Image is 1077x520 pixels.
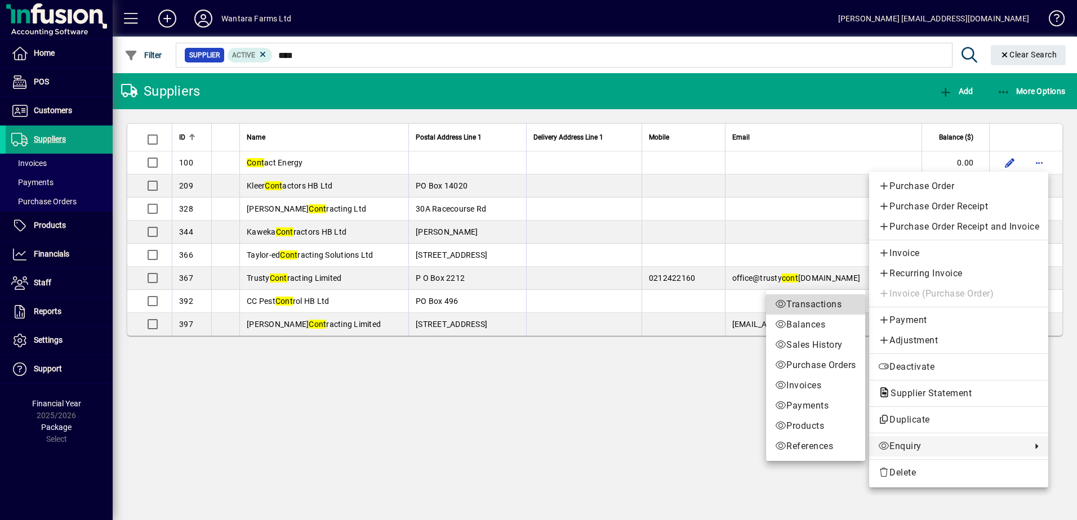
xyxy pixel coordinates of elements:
[775,419,856,433] span: Products
[878,180,1039,193] span: Purchase Order
[775,358,856,372] span: Purchase Orders
[869,357,1048,377] button: Deactivate supplier
[878,466,1039,479] span: Delete
[878,267,1039,280] span: Recurring Invoice
[775,298,856,311] span: Transactions
[775,399,856,413] span: Payments
[775,338,856,352] span: Sales History
[775,440,856,453] span: References
[878,388,977,398] span: Supplier Statement
[775,318,856,331] span: Balances
[878,413,1039,427] span: Duplicate
[878,220,1039,234] span: Purchase Order Receipt and Invoice
[878,334,1039,347] span: Adjustment
[878,360,1039,374] span: Deactivate
[878,200,1039,213] span: Purchase Order Receipt
[775,379,856,392] span: Invoices
[878,440,1026,453] span: Enquiry
[878,246,1039,260] span: Invoice
[878,313,1039,327] span: Payment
